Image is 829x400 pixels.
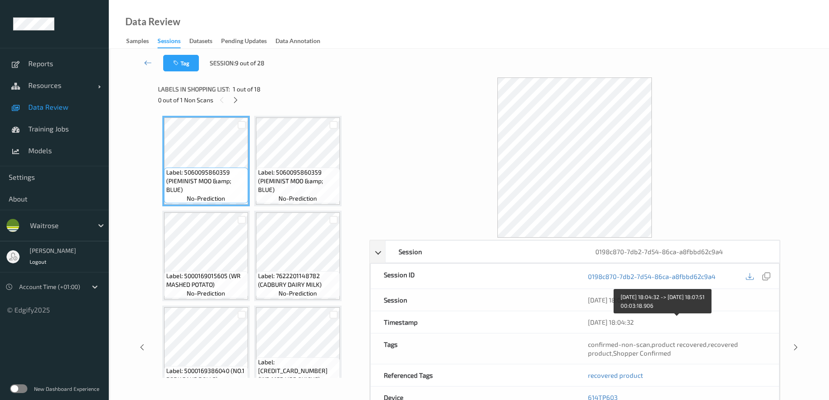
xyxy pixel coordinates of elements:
[233,85,261,94] span: 1 out of 18
[371,264,575,289] div: Session ID
[588,296,766,304] div: [DATE] 18:04:32
[371,364,575,386] div: Referenced Tags
[158,37,181,48] div: Sessions
[651,340,707,348] span: product recovered
[187,194,225,203] span: no-prediction
[235,59,265,67] span: 9 out of 28
[613,349,671,357] span: Shopper Confirmed
[189,37,212,47] div: Datasets
[279,194,317,203] span: no-prediction
[189,35,221,47] a: Datasets
[187,289,225,298] span: no-prediction
[588,340,738,357] span: recovered product
[371,289,575,311] div: Session
[210,59,235,67] span: Session:
[371,333,575,364] div: Tags
[158,94,363,105] div: 0 out of 1 Non Scans
[279,289,317,298] span: no-prediction
[588,318,766,326] div: [DATE] 18:04:32
[163,55,199,71] button: Tag
[370,240,780,263] div: Session0198c870-7db2-7d54-86ca-a8fbbd62c9a4
[166,272,246,289] span: Label: 5000169015605 (WR MASHED POTATO)
[588,340,738,357] span: , , ,
[275,37,320,47] div: Data Annotation
[166,168,246,194] span: Label: 5060095860359 (PIEMINIST MOO &amp; BLUE)
[126,37,149,47] div: Samples
[166,366,246,384] span: Label: 5000169386040 (NO.1 PORK SAUS ROLLS)
[386,241,582,262] div: Session
[221,35,275,47] a: Pending Updates
[582,241,779,262] div: 0198c870-7db2-7d54-86ca-a8fbbd62c9a4
[258,272,338,289] span: Label: 7622201148782 (CADBURY DAIRY MILK)
[588,272,715,281] a: 0198c870-7db2-7d54-86ca-a8fbbd62c9a4
[221,37,267,47] div: Pending Updates
[275,35,329,47] a: Data Annotation
[588,340,650,348] span: confirmed-non-scan
[125,17,180,26] div: Data Review
[588,371,643,379] span: recovered product
[258,358,338,384] span: Label: [CREDIT_CARD_NUMBER] (WR MED VEG QUICHE)
[371,311,575,333] div: Timestamp
[158,85,230,94] span: Labels in shopping list:
[258,168,338,194] span: Label: 5060095860359 (PIEMINIST MOO &amp; BLUE)
[158,35,189,48] a: Sessions
[126,35,158,47] a: Samples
